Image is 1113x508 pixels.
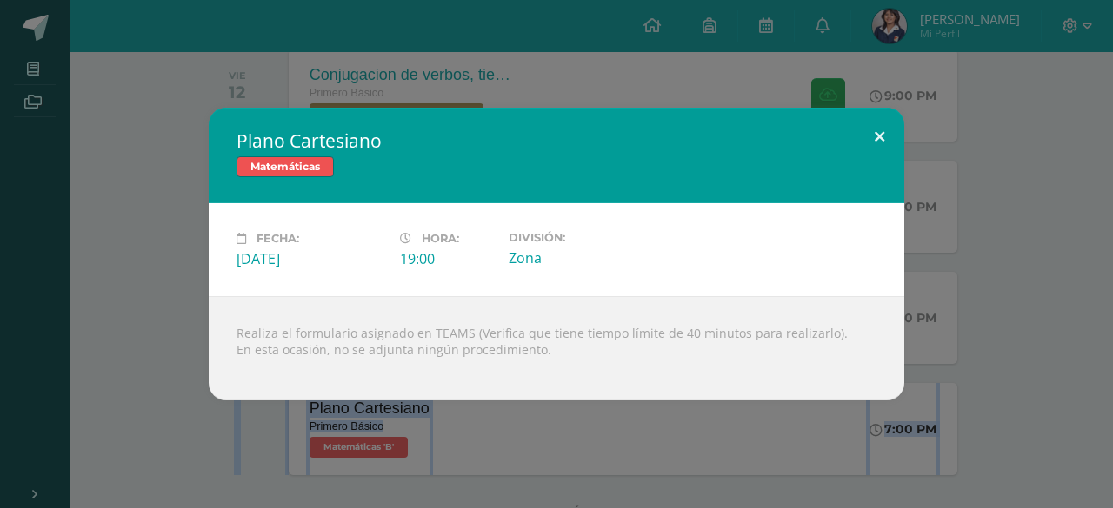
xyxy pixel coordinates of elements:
[509,231,658,244] label: División:
[237,156,334,177] span: Matemáticas
[855,108,904,167] button: Close (Esc)
[422,232,459,245] span: Hora:
[509,248,658,267] div: Zona
[400,249,495,268] div: 19:00
[237,249,386,268] div: [DATE]
[209,296,904,400] div: Realiza el formulario asignado en TEAMS (Verifica que tiene tiempo límite de 40 minutos para real...
[237,129,876,153] h2: Plano Cartesiano
[257,232,299,245] span: Fecha:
